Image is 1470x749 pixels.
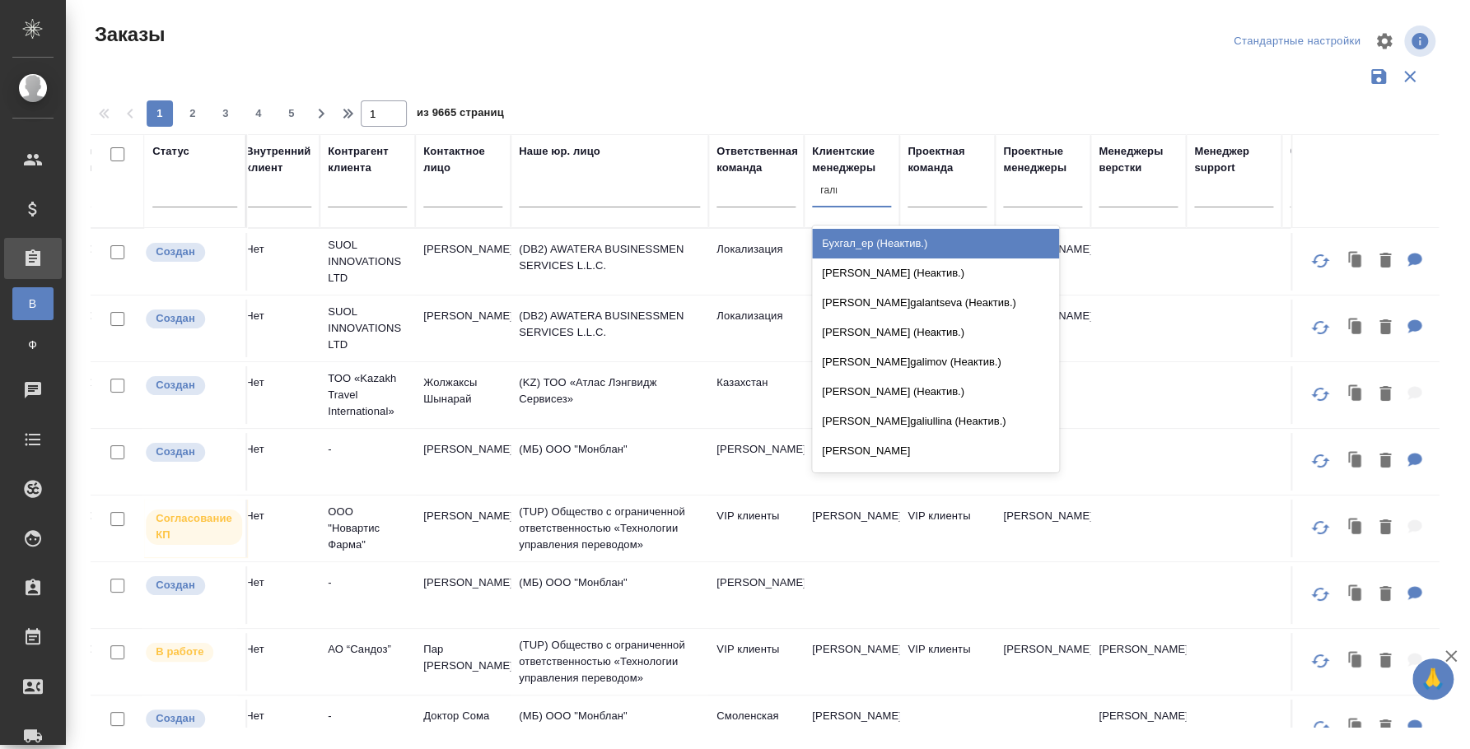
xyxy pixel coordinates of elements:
td: [PERSON_NAME] [415,233,511,291]
p: Нет [245,308,311,324]
span: 3 [212,105,239,122]
button: Клонировать [1340,711,1371,745]
button: Обновить [1300,575,1340,614]
p: Создан [156,244,195,260]
td: VIP клиенты [708,500,804,557]
span: Ф [21,337,45,353]
button: Клонировать [1340,578,1371,612]
span: 🙏 [1419,662,1447,696]
button: 🙏 [1412,658,1454,700]
button: Клонировать [1340,444,1371,478]
button: Обновить [1300,508,1340,547]
p: В работе [156,644,203,660]
div: split button [1230,29,1365,54]
td: (DB2) AWATERA BUSINESSMEN SERVICES L.L.C. [511,300,708,357]
td: Пар [PERSON_NAME] [415,633,511,691]
span: из 9665 страниц [417,103,504,127]
p: SUOL INNOVATIONS LTD [328,304,407,353]
button: Удалить [1371,378,1399,412]
div: [PERSON_NAME]galiullina (Неактив.) [812,407,1059,436]
td: [PERSON_NAME] [804,233,899,291]
div: [PERSON_NAME] (Неактив.) [812,377,1059,407]
button: Обновить [1300,708,1340,747]
td: VIP клиенты [708,633,804,691]
span: 2 [180,105,206,122]
p: Создан [156,710,195,727]
p: Нет [245,241,311,258]
button: Сбросить фильтры [1394,61,1426,92]
div: Выставляется автоматически при создании заказа [144,308,237,330]
td: Локализация [708,300,804,357]
p: SUOL INNOVATIONS LTD [328,237,407,286]
button: Удалить [1371,644,1399,678]
button: Удалить [1371,444,1399,478]
button: Клонировать [1340,378,1371,412]
span: Настроить таблицу [1365,21,1404,61]
button: Удалить [1371,578,1399,612]
div: Проектная команда [908,143,987,176]
button: 4 [245,100,272,127]
td: [PERSON_NAME] [415,566,511,624]
button: Обновить [1300,374,1340,414]
button: Сохранить фильтры [1363,61,1394,92]
button: Обновить [1300,441,1340,481]
td: [PERSON_NAME] [415,433,511,491]
div: Выставляется автоматически при создании заказа [144,374,237,397]
span: Заказы [91,21,165,48]
p: Нет [245,575,311,591]
button: Обновить [1300,308,1340,347]
div: Внутренний клиент [245,143,311,176]
td: (МБ) ООО "Монблан" [511,433,708,491]
div: Спецификация [1290,143,1371,160]
div: [PERSON_NAME]galantseva (Неактив.) [812,288,1059,318]
td: [PERSON_NAME] [804,633,899,691]
div: Выставляется автоматически при создании заказа [144,441,237,463]
p: - [328,441,407,458]
div: [PERSON_NAME] [812,436,1059,466]
td: [PERSON_NAME] [415,300,511,357]
p: ТОО «Kazakh Travel International» [328,370,407,420]
button: Клонировать [1340,644,1371,678]
button: Обновить [1300,241,1340,281]
button: Удалить [1371,311,1399,345]
p: АО “Сандоз” [328,641,407,658]
button: Удалить [1371,511,1399,545]
td: (KZ) ТОО «Атлас Лэнгвидж Сервисез» [511,366,708,424]
p: [PERSON_NAME] [1099,708,1178,724]
p: Создан [156,444,195,460]
td: [PERSON_NAME] [708,433,804,491]
p: Нет [245,441,311,458]
span: 4 [245,105,272,122]
td: [PERSON_NAME] [415,500,511,557]
button: Клонировать [1340,244,1371,278]
span: Посмотреть информацию [1404,26,1439,57]
div: Контактное лицо [423,143,502,176]
td: [PERSON_NAME] [708,566,804,624]
td: (TUP) Общество с ограниченной ответственностью «Технологии управления переводом» [511,629,708,695]
div: Проектные менеджеры [1003,143,1082,176]
p: Создан [156,310,195,327]
div: [PERSON_NAME] (Неактив.) [812,466,1059,495]
p: Нет [245,374,311,391]
button: Удалить [1371,711,1399,745]
p: [PERSON_NAME] [1099,641,1178,658]
td: VIP клиенты [899,500,995,557]
div: Ответственная команда [716,143,798,176]
div: [PERSON_NAME] (Неактив.) [812,318,1059,347]
td: VIP клиенты [899,633,995,691]
p: - [328,575,407,591]
a: В [12,287,54,320]
div: [PERSON_NAME]galimov (Неактив.) [812,347,1059,377]
a: Ф [12,328,54,361]
button: Обновить [1300,641,1340,681]
button: Клонировать [1340,511,1371,545]
td: (МБ) ООО "Монблан" [511,566,708,624]
div: Наше юр. лицо [519,143,600,160]
div: Выставляется автоматически при создании заказа [144,708,237,730]
div: [PERSON_NAME] (Неактив.) [812,258,1059,288]
div: Выставляется автоматически при создании заказа [144,575,237,597]
td: [PERSON_NAME] [995,500,1090,557]
div: Выставляется автоматически при создании заказа [144,241,237,263]
td: [PERSON_NAME] [804,366,899,424]
td: (TUP) Общество с ограниченной ответственностью «Технологии управления переводом» [511,495,708,561]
